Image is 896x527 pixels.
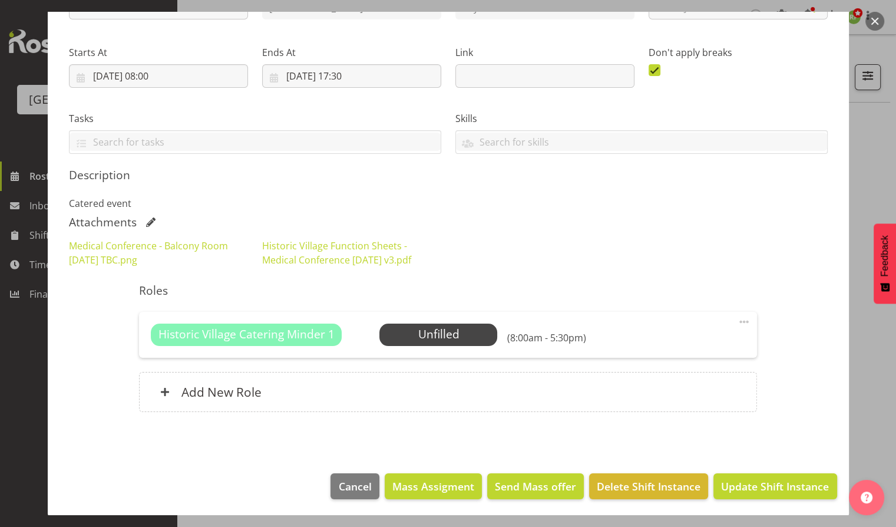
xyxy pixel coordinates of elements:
label: Don't apply breaks [649,45,828,60]
h5: Attachments [69,215,137,229]
label: Tasks [69,111,441,126]
span: Update Shift Instance [721,479,829,494]
h5: Description [69,168,828,182]
span: Unfilled [418,326,459,342]
input: Click to select... [69,64,248,88]
button: Update Shift Instance [713,473,837,499]
label: Link [455,45,634,60]
h5: Roles [139,284,757,298]
label: Ends At [262,45,441,60]
button: Delete Shift Instance [589,473,708,499]
input: Search for tasks [70,133,441,151]
span: Historic Village Catering Minder 1 [158,326,335,343]
span: Send Mass offer [495,479,576,494]
a: Historic Village Function Sheets - Medical Conference [DATE] v3.pdf [262,239,411,266]
button: Send Mass offer [487,473,584,499]
p: Catered event [69,196,828,210]
h6: Add New Role [181,384,262,400]
input: Search for skills [456,133,827,151]
button: Mass Assigment [385,473,482,499]
h6: (8:00am - 5:30pm) [507,332,586,344]
span: Delete Shift Instance [597,479,700,494]
button: Feedback - Show survey [874,223,896,304]
span: Mass Assigment [392,479,474,494]
span: Feedback [880,235,890,276]
a: Medical Conference - Balcony Room [DATE] TBC.png [69,239,228,266]
span: Cancel [339,479,372,494]
img: help-xxl-2.png [861,492,872,503]
input: Click to select... [262,64,441,88]
label: Skills [455,111,828,126]
button: Cancel [330,473,379,499]
label: Starts At [69,45,248,60]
